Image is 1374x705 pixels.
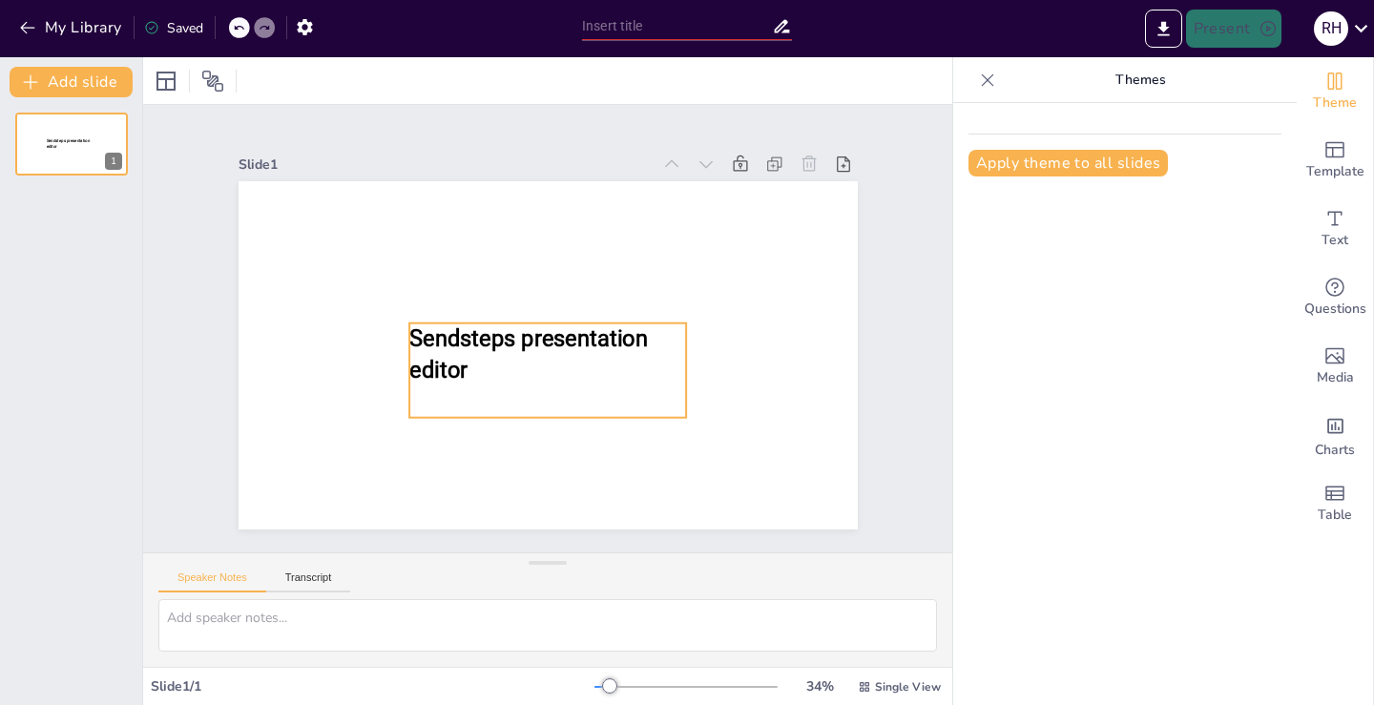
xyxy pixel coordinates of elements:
button: Speaker Notes [158,571,266,592]
button: Apply theme to all slides [968,150,1168,176]
div: Add text boxes [1297,195,1373,263]
div: 1 [105,153,122,170]
div: Saved [144,19,203,37]
div: 1 [15,113,128,176]
button: Export to PowerPoint [1145,10,1182,48]
div: R H [1314,11,1348,46]
span: Questions [1304,299,1366,320]
span: Charts [1315,440,1355,461]
span: Table [1318,505,1352,526]
div: Slide 1 [239,156,652,174]
p: Themes [1003,57,1278,103]
button: Present [1186,10,1281,48]
button: Transcript [266,571,351,592]
input: Insert title [582,12,772,40]
span: Text [1322,230,1348,251]
span: Template [1306,161,1364,182]
span: Position [201,70,224,93]
div: Add ready made slides [1297,126,1373,195]
div: 34 % [797,677,843,695]
div: Slide 1 / 1 [151,677,594,695]
button: My Library [14,12,130,43]
button: R H [1314,10,1348,48]
div: Add a table [1297,469,1373,538]
div: Layout [151,66,181,96]
span: Sendsteps presentation editor [409,325,647,384]
span: Sendsteps presentation editor [47,138,90,149]
button: Add slide [10,67,133,97]
span: Single View [875,679,941,695]
div: Change the overall theme [1297,57,1373,126]
span: Media [1317,367,1354,388]
div: Add images, graphics, shapes or video [1297,332,1373,401]
span: Theme [1313,93,1357,114]
div: Get real-time input from your audience [1297,263,1373,332]
div: Add charts and graphs [1297,401,1373,469]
